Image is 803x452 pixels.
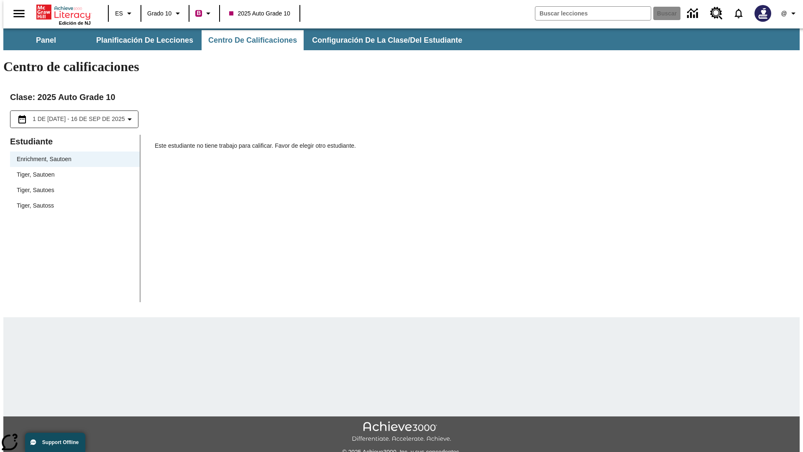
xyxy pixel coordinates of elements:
a: Centro de información [682,2,705,25]
button: Perfil/Configuración [776,6,803,21]
img: Achieve3000 Differentiate Accelerate Achieve [352,421,451,443]
a: Portada [36,4,91,21]
span: Enrichment, Sautoen [17,155,133,164]
p: Este estudiante no tiene trabajo para calificar. Favor de elegir otro estudiante. [155,141,793,157]
div: Subbarra de navegación [3,30,470,50]
button: Seleccione el intervalo de fechas opción del menú [14,114,135,124]
span: Edición de NJ [59,21,91,26]
button: Abrir el menú lateral [7,1,31,26]
span: Support Offline [42,439,79,445]
span: Tiger, Sautoen [17,170,133,179]
img: Avatar [754,5,771,22]
button: Escoja un nuevo avatar [749,3,776,24]
div: Tiger, Sautoes [10,182,140,198]
div: Tiger, Sautoss [10,198,140,213]
button: Configuración de la clase/del estudiante [305,30,469,50]
p: Estudiante [10,135,140,148]
span: @ [781,9,787,18]
div: Portada [36,3,91,26]
span: ES [115,9,123,18]
button: Boost El color de la clase es rojo violeta. Cambiar el color de la clase. [192,6,217,21]
svg: Collapse Date Range Filter [125,114,135,124]
button: Centro de calificaciones [202,30,304,50]
button: Grado: Grado 10, Elige un grado [144,6,186,21]
span: 1 de [DATE] - 16 de sep de 2025 [33,115,125,123]
span: Tiger, Sautoss [17,201,133,210]
span: Tiger, Sautoes [17,186,133,195]
button: Lenguaje: ES, Selecciona un idioma [111,6,138,21]
a: Centro de recursos, Se abrirá en una pestaña nueva. [705,2,728,25]
button: Planificación de lecciones [90,30,200,50]
h2: Clase : 2025 Auto Grade 10 [10,90,793,104]
div: Subbarra de navegación [3,28,800,50]
input: Buscar campo [535,7,651,20]
span: Grado 10 [147,9,171,18]
button: Panel [4,30,88,50]
div: Enrichment, Sautoen [10,152,140,167]
div: Tiger, Sautoen [10,167,140,182]
span: 2025 Auto Grade 10 [229,9,290,18]
h1: Centro de calificaciones [3,59,800,74]
span: B [197,8,201,18]
a: Notificaciones [728,3,749,24]
button: Support Offline [25,433,85,452]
